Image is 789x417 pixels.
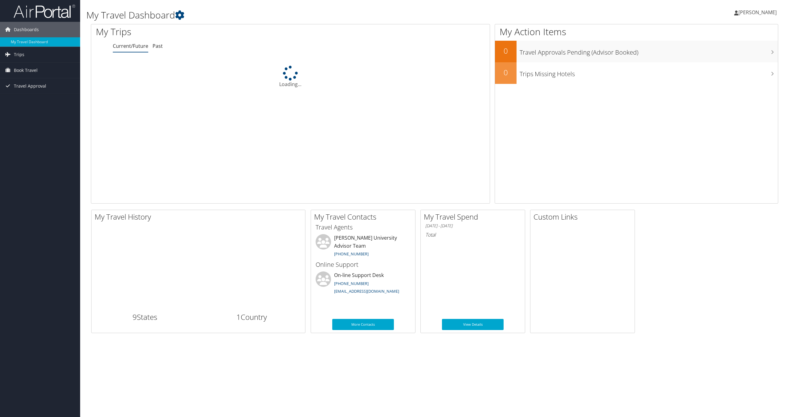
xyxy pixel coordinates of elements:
a: Current/Future [113,43,148,49]
a: [PHONE_NUMBER] [334,281,369,286]
span: 1 [236,312,241,322]
li: On-line Support Desk [313,271,414,297]
h2: Custom Links [533,212,635,222]
li: [PERSON_NAME] University Advisor Team [313,234,414,259]
h2: My Travel History [95,212,305,222]
a: 0Travel Approvals Pending (Advisor Booked) [495,41,778,62]
h3: Travel Agents [316,223,411,232]
a: View Details [442,319,504,330]
span: [PERSON_NAME] [738,9,777,16]
h1: My Action Items [495,25,778,38]
a: More Contacts [332,319,394,330]
h6: [DATE] - [DATE] [425,223,520,229]
h1: My Trips [96,25,319,38]
span: 9 [133,312,137,322]
span: Dashboards [14,22,39,37]
h2: 0 [495,46,517,56]
a: [PERSON_NAME] [734,3,783,22]
h3: Travel Approvals Pending (Advisor Booked) [520,45,778,57]
h2: States [96,312,194,322]
span: Travel Approval [14,78,46,94]
span: Trips [14,47,24,62]
h2: My Travel Spend [424,212,525,222]
h3: Online Support [316,260,411,269]
a: [EMAIL_ADDRESS][DOMAIN_NAME] [334,288,399,294]
h1: My Travel Dashboard [86,9,551,22]
span: Book Travel [14,63,38,78]
div: Loading... [91,66,490,88]
h2: Country [203,312,301,322]
h2: My Travel Contacts [314,212,415,222]
img: airportal-logo.png [14,4,75,19]
a: [PHONE_NUMBER] [334,251,369,257]
a: Past [153,43,163,49]
h6: Total [425,231,520,238]
a: 0Trips Missing Hotels [495,62,778,84]
h2: 0 [495,67,517,78]
h3: Trips Missing Hotels [520,67,778,78]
